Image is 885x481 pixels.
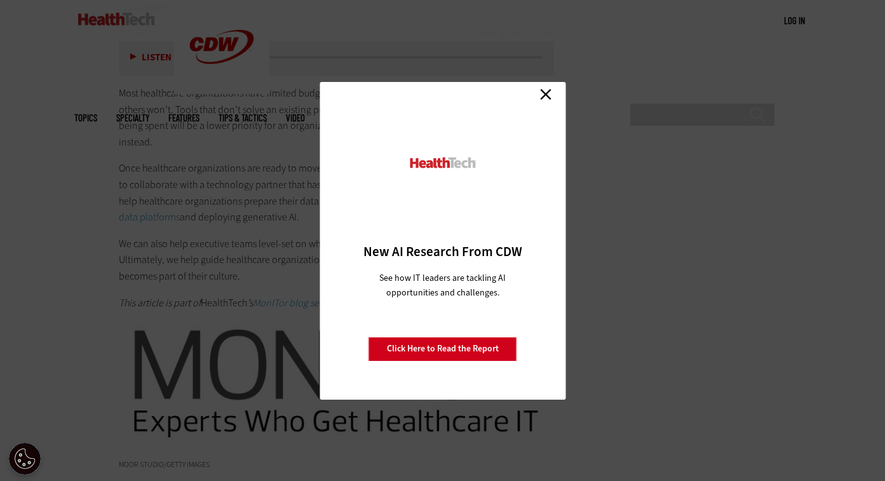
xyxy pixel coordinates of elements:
[408,156,477,170] img: HealthTech_0.png
[364,271,521,300] p: See how IT leaders are tackling AI opportunities and challenges.
[342,243,543,261] h3: New AI Research From CDW
[368,337,517,361] a: Click Here to Read the Report
[9,443,41,475] div: Cookie Settings
[536,85,555,104] a: Close
[9,443,41,475] button: Open Preferences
